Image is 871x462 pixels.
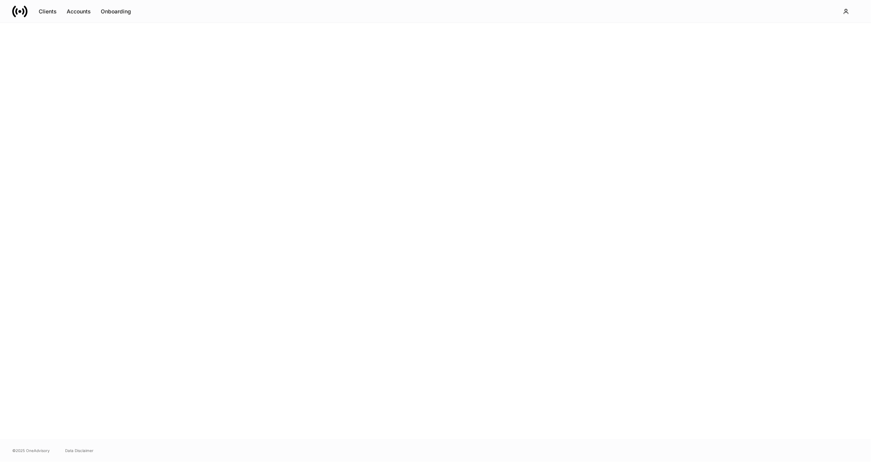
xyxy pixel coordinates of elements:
a: Data Disclaimer [65,447,93,454]
button: Clients [34,5,62,18]
button: Onboarding [96,5,136,18]
div: Accounts [67,9,91,14]
button: Accounts [62,5,96,18]
span: © 2025 OneAdvisory [12,447,50,454]
div: Onboarding [101,9,131,14]
div: Clients [39,9,57,14]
